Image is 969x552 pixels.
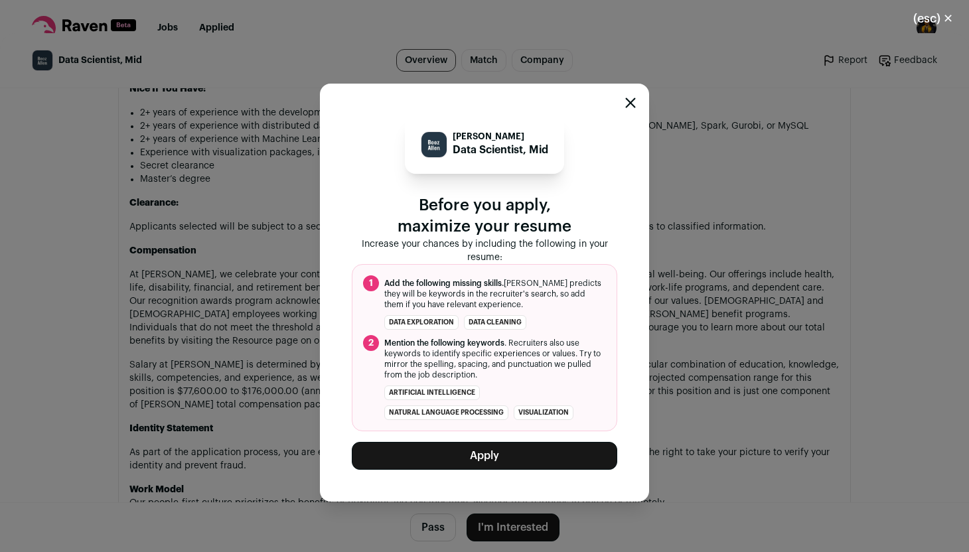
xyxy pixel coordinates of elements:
[421,132,447,157] img: 06b70a096da74e3ecf61938e2095598d913547ef19e2c36c6df2f0c3af986c8a.jpg
[453,142,548,158] p: Data Scientist, Mid
[384,405,508,420] li: Natural Language Processing
[464,315,526,330] li: data cleaning
[384,385,480,400] li: Artificial Intelligence
[352,238,617,264] p: Increase your chances by including the following in your resume:
[352,442,617,470] button: Apply
[453,131,548,142] p: [PERSON_NAME]
[384,315,459,330] li: data exploration
[625,98,636,108] button: Close modal
[384,278,606,310] span: [PERSON_NAME] predicts they will be keywords in the recruiter's search, so add them if you have r...
[514,405,573,420] li: visualization
[384,279,504,287] span: Add the following missing skills.
[897,4,969,33] button: Close modal
[384,338,606,380] span: . Recruiters also use keywords to identify specific experiences or values. Try to mirror the spel...
[363,275,379,291] span: 1
[384,339,504,347] span: Mention the following keywords
[352,195,617,238] p: Before you apply, maximize your resume
[363,335,379,351] span: 2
